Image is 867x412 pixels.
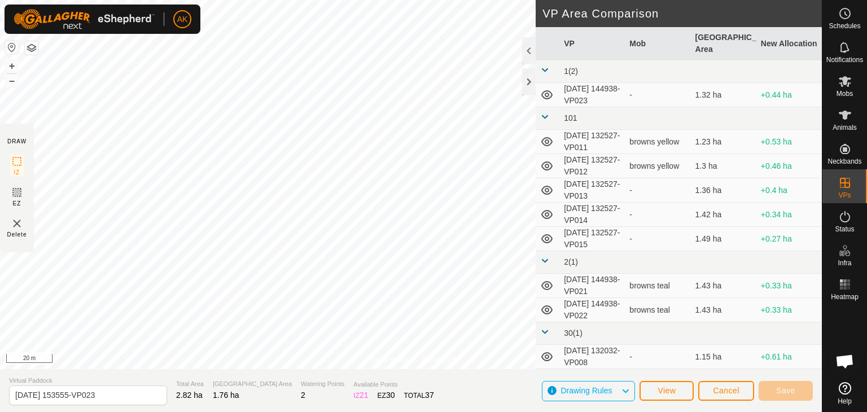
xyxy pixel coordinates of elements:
[561,386,612,395] span: Drawing Rules
[7,230,27,239] span: Delete
[176,379,204,389] span: Total Area
[5,74,19,87] button: –
[756,274,822,298] td: +0.33 ha
[10,217,24,230] img: VP
[756,154,822,178] td: +0.46 ha
[559,274,625,298] td: [DATE] 144938-VP021
[14,168,20,177] span: IZ
[829,23,860,29] span: Schedules
[713,386,739,395] span: Cancel
[833,124,857,131] span: Animals
[691,274,756,298] td: 1.43 ha
[691,130,756,154] td: 1.23 ha
[559,130,625,154] td: [DATE] 132527-VP011
[425,391,434,400] span: 37
[559,298,625,322] td: [DATE] 144938-VP022
[13,199,21,208] span: EZ
[5,59,19,73] button: +
[756,27,822,60] th: New Allocation
[564,113,577,122] span: 101
[629,280,686,292] div: browns teal
[564,67,578,76] span: 1(2)
[422,354,456,365] a: Contact Us
[9,376,167,385] span: Virtual Paddock
[756,345,822,369] td: +0.61 ha
[827,158,861,165] span: Neckbands
[353,380,433,389] span: Available Points
[776,386,795,395] span: Save
[25,41,38,55] button: Map Layers
[838,398,852,405] span: Help
[378,389,395,401] div: EZ
[756,83,822,107] td: +0.44 ha
[5,41,19,54] button: Reset Map
[828,344,862,378] div: Open chat
[542,7,822,20] h2: VP Area Comparison
[213,379,292,389] span: [GEOGRAPHIC_DATA] Area
[564,328,583,338] span: 30(1)
[691,178,756,203] td: 1.36 ha
[822,378,867,409] a: Help
[559,178,625,203] td: [DATE] 132527-VP013
[629,89,686,101] div: -
[756,203,822,227] td: +0.34 ha
[559,345,625,369] td: [DATE] 132032-VP008
[756,227,822,251] td: +0.27 ha
[404,389,434,401] div: TOTAL
[691,27,756,60] th: [GEOGRAPHIC_DATA] Area
[629,351,686,363] div: -
[759,381,813,401] button: Save
[625,27,690,60] th: Mob
[691,83,756,107] td: 1.32 ha
[691,298,756,322] td: 1.43 ha
[691,154,756,178] td: 1.3 ha
[691,227,756,251] td: 1.49 ha
[559,203,625,227] td: [DATE] 132527-VP014
[629,185,686,196] div: -
[559,227,625,251] td: [DATE] 132527-VP015
[698,381,754,401] button: Cancel
[629,233,686,245] div: -
[301,391,305,400] span: 2
[837,90,853,97] span: Mobs
[756,130,822,154] td: +0.53 ha
[831,293,859,300] span: Heatmap
[658,386,676,395] span: View
[629,136,686,148] div: browns yellow
[691,203,756,227] td: 1.42 ha
[14,9,155,29] img: Gallagher Logo
[177,14,188,25] span: AK
[366,354,409,365] a: Privacy Policy
[629,304,686,316] div: browns teal
[838,260,851,266] span: Infra
[691,345,756,369] td: 1.15 ha
[353,389,368,401] div: IZ
[559,154,625,178] td: [DATE] 132527-VP012
[301,379,344,389] span: Watering Points
[360,391,369,400] span: 21
[629,160,686,172] div: browns yellow
[835,226,854,233] span: Status
[629,209,686,221] div: -
[838,192,851,199] span: VPs
[559,27,625,60] th: VP
[559,83,625,107] td: [DATE] 144938-VP023
[564,257,578,266] span: 2(1)
[213,391,239,400] span: 1.76 ha
[176,391,203,400] span: 2.82 ha
[826,56,863,63] span: Notifications
[7,137,27,146] div: DRAW
[640,381,694,401] button: View
[756,298,822,322] td: +0.33 ha
[756,178,822,203] td: +0.4 ha
[386,391,395,400] span: 30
